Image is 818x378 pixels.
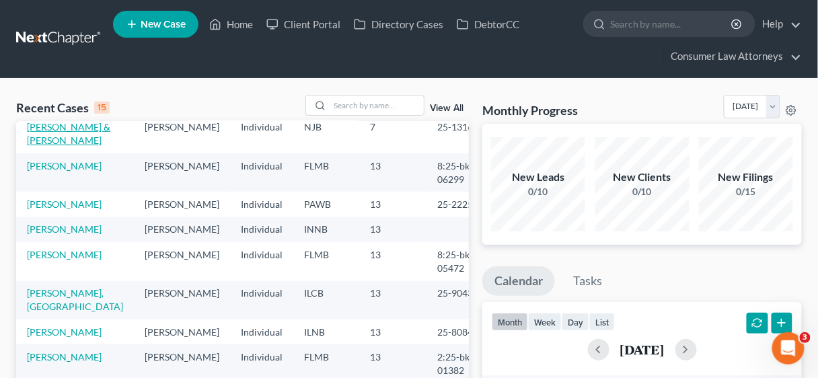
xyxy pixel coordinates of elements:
td: 13 [359,217,426,242]
a: [PERSON_NAME] [27,198,102,210]
a: [PERSON_NAME] [27,160,102,172]
td: Individual [230,217,293,242]
div: 0/15 [699,185,793,198]
td: 25-90436 [426,281,491,319]
input: Search by name... [330,96,424,115]
button: month [492,313,528,331]
a: Tasks [561,266,614,296]
td: ILNB [293,319,359,344]
td: 13 [359,242,426,280]
div: New Leads [491,169,585,185]
h3: Monthly Progress [482,102,578,118]
td: Individual [230,192,293,217]
h2: [DATE] [620,342,665,356]
div: Recent Cases [16,100,110,116]
td: [PERSON_NAME] [134,242,230,280]
a: Directory Cases [347,12,450,36]
td: 13 [359,319,426,344]
div: New Clients [595,169,690,185]
td: 8:25-bk-06299 [426,153,491,192]
div: 0/10 [491,185,585,198]
div: 15 [94,102,110,114]
td: 13 [359,153,426,192]
td: INNB [293,217,359,242]
button: day [562,313,589,331]
input: Search by name... [610,11,733,36]
a: [PERSON_NAME], [GEOGRAPHIC_DATA] [27,287,123,312]
td: Individual [230,281,293,319]
td: NJB [293,114,359,153]
td: [PERSON_NAME] [134,192,230,217]
td: 8:25-bk-05472 [426,242,491,280]
td: 13 [359,192,426,217]
a: [PERSON_NAME] [27,326,102,338]
td: [PERSON_NAME] [134,319,230,344]
td: Individual [230,114,293,153]
span: New Case [141,20,186,30]
td: 25-13165 [426,114,491,153]
td: [PERSON_NAME] [134,281,230,319]
span: 3 [800,332,811,343]
a: Home [202,12,260,36]
td: FLMB [293,242,359,280]
a: Calendar [482,266,555,296]
a: Consumer Law Attorneys [665,44,801,69]
td: Individual [230,242,293,280]
iframe: Intercom live chat [772,332,805,365]
td: 25-22254 [426,192,491,217]
a: [PERSON_NAME] & [PERSON_NAME] [27,121,110,146]
td: [PERSON_NAME] [134,114,230,153]
a: DebtorCC [450,12,526,36]
a: View All [430,104,463,113]
td: ILCB [293,281,359,319]
td: [PERSON_NAME] [134,153,230,192]
a: [PERSON_NAME] [27,249,102,260]
td: Individual [230,319,293,344]
button: list [589,313,615,331]
td: 13 [359,281,426,319]
a: [PERSON_NAME] [27,351,102,363]
a: Help [756,12,801,36]
td: 7 [359,114,426,153]
button: week [528,313,562,331]
td: 25-80849 [426,319,491,344]
a: Client Portal [260,12,347,36]
td: PAWB [293,192,359,217]
div: 0/10 [595,185,690,198]
a: [PERSON_NAME] [27,223,102,235]
td: FLMB [293,153,359,192]
td: Individual [230,153,293,192]
td: [PERSON_NAME] [134,217,230,242]
div: New Filings [699,169,793,185]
